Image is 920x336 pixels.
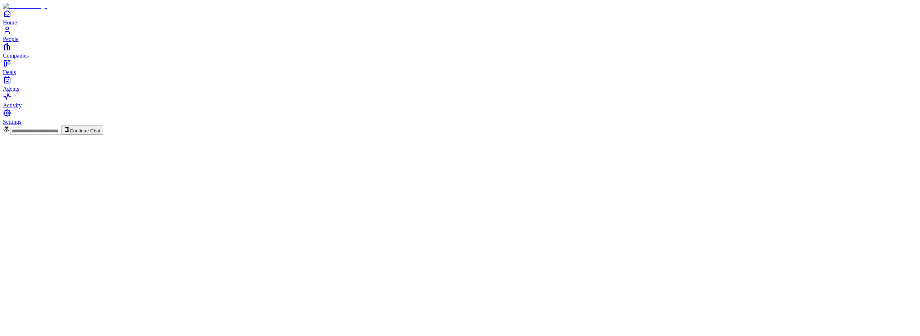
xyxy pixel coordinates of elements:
span: People [3,36,19,42]
a: Deals [3,59,917,75]
button: Continue Chat [61,126,103,135]
span: Companies [3,53,29,59]
span: Continue Chat [70,128,100,133]
a: Companies [3,42,917,59]
span: Agents [3,86,19,92]
span: Settings [3,119,22,125]
span: Activity [3,102,22,108]
a: Settings [3,109,917,125]
div: Continue Chat [3,125,917,135]
img: Item Brain Logo [3,3,47,9]
a: Agents [3,76,917,92]
span: Home [3,19,17,26]
a: People [3,26,917,42]
span: Deals [3,69,16,75]
a: Activity [3,92,917,108]
a: Home [3,9,917,26]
